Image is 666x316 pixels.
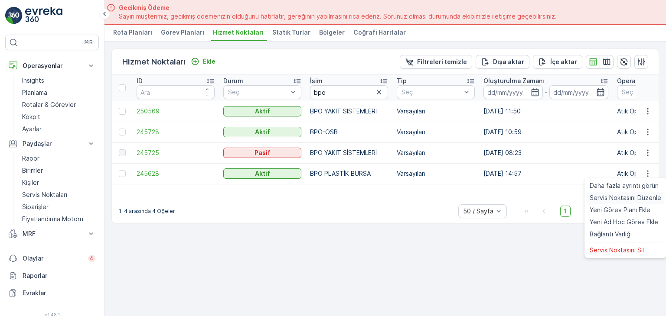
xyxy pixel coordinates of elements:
span: 1 [560,206,571,217]
td: BPO PLASTİK BURSA [306,163,392,184]
p: Filtreleri temizle [417,58,467,66]
div: Toggle Row Selected [119,108,126,115]
a: 245628 [137,169,215,178]
span: Gecikmiş Ödeme [119,3,557,12]
p: 4 [90,255,94,262]
a: Yeni Görev Planı Ekle [586,204,665,216]
p: Seç [402,88,461,97]
span: Bölgeler [319,28,345,37]
p: ⌘B [84,39,93,46]
a: Servis Noktasını Düzenle [586,192,665,204]
p: ID [137,77,143,85]
img: logo_light-DOdMpM7g.png [25,7,62,24]
a: Rapor [19,152,99,164]
a: Fiyatlandırma Motoru [19,213,99,225]
button: Aktif [223,106,301,116]
p: Tip [397,77,407,85]
span: Daha fazla ayrıntı görün [590,181,659,190]
button: Filtreleri temizle [400,55,472,69]
span: Rota Planları [113,28,152,37]
span: Statik Turlar [272,28,310,37]
span: Sayın müşterimiz, gecikmiş ödemenizin olduğunu hatırlatır, gereğinin yapılmasını rica ederiz. Sor... [119,12,557,21]
a: Siparişler [19,201,99,213]
td: [DATE] 11:50 [479,101,613,122]
input: Ara [310,85,388,99]
button: Ekle [187,56,219,67]
p: Siparişler [22,203,49,211]
p: Aktif [255,128,270,136]
span: Yeni Ad Hoc Görev Ekle [590,218,658,226]
p: Olaylar [23,254,83,263]
span: Coğrafi Haritalar [353,28,406,37]
p: MRF [23,229,82,238]
button: Aktif [223,168,301,179]
p: Birimler [22,166,43,175]
p: - [545,87,548,97]
a: 245725 [137,148,215,157]
a: Birimler [19,164,99,177]
a: 245728 [137,128,215,136]
p: Ekle [203,57,215,66]
button: Pasif [223,148,301,158]
p: İçe aktar [550,58,577,66]
input: dd/mm/yyyy [483,85,543,99]
div: Toggle Row Selected [119,149,126,156]
td: [DATE] 10:59 [479,122,613,142]
button: İçe aktar [533,55,582,69]
a: Servis Noktaları [19,189,99,201]
div: Toggle Row Selected [119,129,126,135]
p: Pasif [255,148,271,157]
a: Ayarlar [19,123,99,135]
td: BPO YAKIT SİSTEMLERİ [306,101,392,122]
span: Servis Noktasını Sil [590,246,644,255]
a: Planlama [19,87,99,99]
p: Paydaşlar [23,139,82,148]
a: Evraklar [5,284,99,302]
p: Durum [223,77,243,85]
td: Varsayılan [392,142,479,163]
p: Servis Noktaları [22,190,67,199]
span: Bağlantı Varlığı [590,230,632,239]
button: Paydaşlar [5,135,99,152]
input: Ara [137,85,215,99]
span: Yeni Görev Planı Ekle [590,206,650,214]
td: BPO-OSB [306,122,392,142]
p: Kişiler [22,178,39,187]
span: Servis Noktasını Düzenle [590,193,661,202]
p: Operasyonlar [23,61,82,70]
p: İsim [310,77,323,85]
a: Yeni Ad Hoc Görev Ekle [586,216,665,228]
p: Hizmet Noktaları [122,56,186,68]
td: [DATE] 08:23 [479,142,613,163]
span: Görev Planları [161,28,204,37]
button: MRF [5,225,99,242]
a: Raporlar [5,267,99,284]
a: Insights [19,74,99,87]
a: 250569 [137,107,215,116]
p: Dışa aktar [493,58,524,66]
p: Rotalar & Görevler [22,100,76,109]
p: Operasyonlar [617,77,657,85]
p: Planlama [22,88,47,97]
button: Dışa aktar [476,55,529,69]
td: Varsayılan [392,163,479,184]
button: Aktif [223,127,301,137]
p: Fiyatlandırma Motoru [22,215,83,223]
p: Kokpit [22,113,40,121]
img: logo [5,7,23,24]
p: Raporlar [23,271,95,280]
p: 1-4 arasında 4 Öğeler [119,208,175,215]
p: Insights [22,76,44,85]
button: Operasyonlar [5,57,99,74]
td: [DATE] 14:57 [479,163,613,184]
td: BPO YAKIT SİSTEMLERİ [306,142,392,163]
p: Aktif [255,169,270,178]
p: Rapor [22,154,39,163]
a: Rotalar & Görevler [19,99,99,111]
div: Toggle Row Selected [119,170,126,177]
p: Seç [228,88,288,97]
a: Olaylar4 [5,250,99,267]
